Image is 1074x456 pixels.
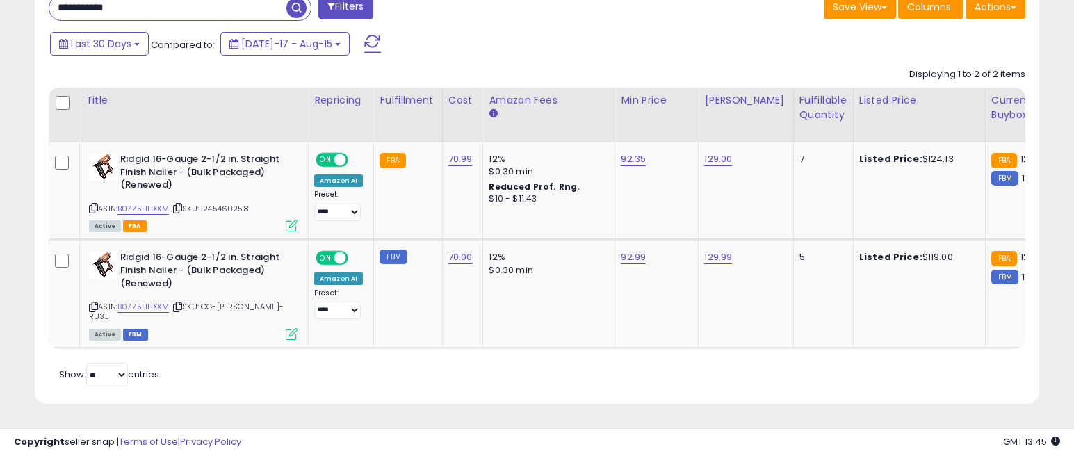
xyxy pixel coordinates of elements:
[89,153,298,230] div: ASIN:
[448,152,473,166] a: 70.99
[380,250,407,264] small: FBM
[448,250,473,264] a: 70.00
[991,270,1018,284] small: FBM
[317,154,334,166] span: ON
[171,203,249,214] span: | SKU: 1245460258
[117,301,169,313] a: B07Z5HHXXM
[489,181,580,193] b: Reduced Prof. Rng.
[314,272,363,285] div: Amazon AI
[314,174,363,187] div: Amazon AI
[991,153,1017,168] small: FBA
[314,288,363,320] div: Preset:
[14,435,65,448] strong: Copyright
[123,220,147,232] span: FBA
[489,153,604,165] div: 12%
[991,251,1017,266] small: FBA
[180,435,241,448] a: Privacy Policy
[89,251,298,339] div: ASIN:
[621,93,692,108] div: Min Price
[799,93,847,122] div: Fulfillable Quantity
[1022,172,1033,185] span: 119
[117,203,169,215] a: B07Z5HHXXM
[1022,270,1033,284] span: 119
[991,93,1063,122] div: Current Buybox Price
[380,153,405,168] small: FBA
[314,190,363,221] div: Preset:
[621,152,646,166] a: 92.35
[859,250,922,263] b: Listed Price:
[119,435,178,448] a: Terms of Use
[89,251,117,279] img: 41AICEBIEfL._SL40_.jpg
[123,329,148,341] span: FBM
[489,93,609,108] div: Amazon Fees
[1003,435,1060,448] span: 2025-09-16 13:45 GMT
[489,165,604,178] div: $0.30 min
[120,251,289,293] b: Ridgid 16-Gauge 2-1/2 in. Straight Finish Nailer - (Bulk Packaged) (Renewed)
[859,251,975,263] div: $119.00
[489,108,497,120] small: Amazon Fees.
[71,37,131,51] span: Last 30 Days
[704,250,732,264] a: 129.99
[314,93,368,108] div: Repricing
[859,152,922,165] b: Listed Price:
[489,264,604,277] div: $0.30 min
[151,38,215,51] span: Compared to:
[621,250,646,264] a: 92.99
[489,251,604,263] div: 12%
[859,153,975,165] div: $124.13
[909,68,1025,81] div: Displaying 1 to 2 of 2 items
[220,32,350,56] button: [DATE]-17 - Aug-15
[346,154,368,166] span: OFF
[120,153,289,195] b: Ridgid 16-Gauge 2-1/2 in. Straight Finish Nailer - (Bulk Packaged) (Renewed)
[89,220,121,232] span: All listings currently available for purchase on Amazon
[346,252,368,264] span: OFF
[317,252,334,264] span: ON
[14,436,241,449] div: seller snap | |
[704,93,787,108] div: [PERSON_NAME]
[1020,152,1046,165] span: 124.13
[241,37,332,51] span: [DATE]-17 - Aug-15
[86,93,302,108] div: Title
[704,152,732,166] a: 129.00
[448,93,478,108] div: Cost
[89,329,121,341] span: All listings currently available for purchase on Amazon
[89,153,117,181] img: 41AICEBIEfL._SL40_.jpg
[89,301,284,322] span: | SKU: OG-[PERSON_NAME]-RU3L
[59,368,159,381] span: Show: entries
[50,32,149,56] button: Last 30 Days
[799,153,843,165] div: 7
[380,93,436,108] div: Fulfillment
[799,251,843,263] div: 5
[489,193,604,205] div: $10 - $11.43
[859,93,979,108] div: Listed Price
[991,171,1018,186] small: FBM
[1020,250,1046,263] span: 124.13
